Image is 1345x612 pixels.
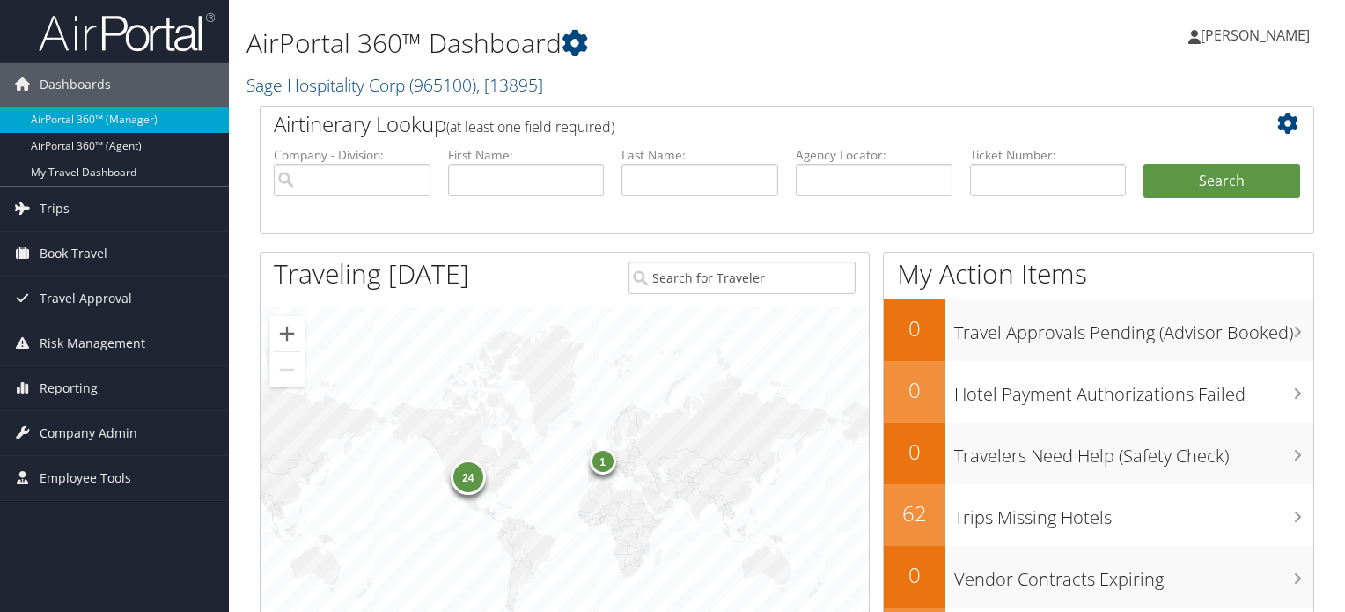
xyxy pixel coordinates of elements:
[884,498,945,528] h2: 62
[590,447,616,474] div: 1
[954,558,1313,592] h3: Vendor Contracts Expiring
[954,312,1313,345] h3: Travel Approvals Pending (Advisor Booked)
[40,366,98,410] span: Reporting
[884,299,1313,361] a: 0Travel Approvals Pending (Advisor Booked)
[446,117,614,136] span: (at least one field required)
[954,497,1313,530] h3: Trips Missing Hotels
[246,25,967,62] h1: AirPortal 360™ Dashboard
[1188,9,1327,62] a: [PERSON_NAME]
[39,11,215,53] img: airportal-logo.png
[269,352,305,387] button: Zoom out
[274,255,469,292] h1: Traveling [DATE]
[970,146,1127,164] label: Ticket Number:
[409,73,476,97] span: ( 965100 )
[40,187,70,231] span: Trips
[476,73,543,97] span: , [ 13895 ]
[40,456,131,500] span: Employee Tools
[884,484,1313,546] a: 62Trips Missing Hotels
[884,437,945,467] h2: 0
[448,146,605,164] label: First Name:
[621,146,778,164] label: Last Name:
[40,232,107,276] span: Book Travel
[274,109,1212,139] h2: Airtinerary Lookup
[1143,164,1300,199] button: Search
[40,277,132,321] span: Travel Approval
[884,255,1313,292] h1: My Action Items
[884,546,1313,608] a: 0Vendor Contracts Expiring
[40,411,137,455] span: Company Admin
[628,262,856,294] input: Search for Traveler
[274,146,430,164] label: Company - Division:
[269,316,305,351] button: Zoom in
[884,375,945,405] h2: 0
[884,423,1313,484] a: 0Travelers Need Help (Safety Check)
[796,146,952,164] label: Agency Locator:
[40,321,145,365] span: Risk Management
[40,63,111,107] span: Dashboards
[451,460,486,495] div: 24
[884,560,945,590] h2: 0
[954,435,1313,468] h3: Travelers Need Help (Safety Check)
[1201,26,1310,45] span: [PERSON_NAME]
[246,73,543,97] a: Sage Hospitality Corp
[884,313,945,343] h2: 0
[884,361,1313,423] a: 0Hotel Payment Authorizations Failed
[954,373,1313,407] h3: Hotel Payment Authorizations Failed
